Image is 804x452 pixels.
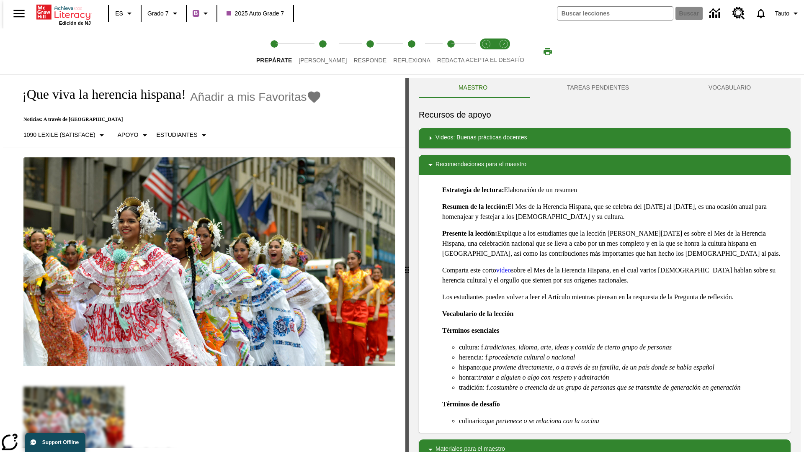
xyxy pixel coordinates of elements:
[489,354,575,361] em: procedencia cultural o nacional
[459,362,784,372] li: hispano:
[419,155,791,175] div: Recomendaciones para el maestro
[36,3,91,26] div: Portada
[393,57,430,64] span: Reflexiona
[527,78,669,98] button: TAREAS PENDIENTES
[442,229,784,259] p: Explique a los estudiantes que la lección [PERSON_NAME][DATE] es sobre el Mes de la Herencia Hisp...
[190,90,322,104] button: Añadir a mis Favoritas - ¡Que viva la herencia hispana!
[478,374,609,381] em: tratar a alguien o algo con respeto y admiración
[353,57,387,64] span: Responde
[557,7,673,20] input: Buscar campo
[347,28,393,74] button: Responde step 3 of 5
[775,9,789,18] span: Tauto
[157,131,198,139] p: Estudiantes
[727,2,750,25] a: Centro de recursos, Se abrirá en una pestaña nueva.
[459,416,784,426] li: culinario:
[3,78,405,448] div: reading
[437,57,465,64] span: Redacta
[419,78,791,98] div: Instructional Panel Tabs
[189,6,214,21] button: Boost El color de la clase es morado/púrpura. Cambiar el color de la clase.
[153,128,212,143] button: Seleccionar estudiante
[435,160,526,170] p: Recomendaciones para el maestro
[490,384,741,391] em: costumbre o creencia de un grupo de personas que se transmite de generación en generación
[442,292,784,302] p: Los estudiantes pueden volver a leer el Artículo mientras piensan en la respuesta de la Pregunta ...
[419,78,527,98] button: Maestro
[194,8,198,18] span: B
[25,433,85,452] button: Support Offline
[704,2,727,25] a: Centro de información
[147,9,169,18] span: Grado 7
[405,78,409,452] div: Pulsa la tecla de intro o la barra espaciadora y luego presiona las flechas de derecha e izquierd...
[772,6,804,21] button: Perfil/Configuración
[430,28,472,74] button: Redacta step 5 of 5
[442,185,784,195] p: Elaboración de un resumen
[492,28,516,74] button: Acepta el desafío contesta step 2 of 2
[144,6,183,21] button: Grado: Grado 7, Elige un grado
[387,28,437,74] button: Reflexiona step 4 of 5
[459,352,784,362] li: herencia: f.
[114,128,153,143] button: Tipo de apoyo, Apoyo
[442,230,497,237] strong: Presente la lección:
[227,9,284,18] span: 2025 Auto Grade 7
[485,42,487,46] text: 1
[474,28,498,74] button: Acepta el desafío lee step 1 of 2
[442,265,784,285] p: Comparta este corto sobre el Mes de la Herencia Hispana, en el cual varios [DEMOGRAPHIC_DATA] hab...
[20,128,110,143] button: Seleccione Lexile, 1090 Lexile (Satisface)
[7,1,31,26] button: Abrir el menú lateral
[534,44,561,59] button: Imprimir
[466,56,524,63] span: ACEPTA EL DESAFÍO
[118,131,139,139] p: Apoyo
[485,344,672,351] em: tradiciones, idioma, arte, ideas y comida de cierto grupo de personas
[13,87,186,102] h1: ¡Que viva la herencia hispana!
[482,364,714,371] em: que proviene directamente, o a través de su familia, de un país donde se habla español
[459,383,784,393] li: tradición: f.
[459,372,784,383] li: honrar:
[59,21,91,26] span: Edición de NJ
[484,417,599,424] em: que pertenece o se relaciona con la cocina
[419,108,791,121] h6: Recursos de apoyo
[111,6,138,21] button: Lenguaje: ES, Selecciona un idioma
[442,310,514,317] strong: Vocabulario de la lección
[442,202,784,222] p: El Mes de la Herencia Hispana, que se celebra del [DATE] al [DATE], es una ocasión anual para hom...
[442,401,500,408] strong: Términos de desafío
[292,28,353,74] button: Lee step 2 of 5
[23,131,95,139] p: 1090 Lexile (Satisface)
[419,128,791,148] div: Videos: Buenas prácticas docentes
[42,439,79,445] span: Support Offline
[435,133,527,143] p: Videos: Buenas prácticas docentes
[23,157,395,367] img: dos filas de mujeres hispanas en un desfile que celebra la cultura hispana. Las mujeres lucen col...
[409,78,801,452] div: activity
[459,342,784,352] li: cultura: f.
[13,116,322,123] p: Noticias: A través de [GEOGRAPHIC_DATA]
[669,78,791,98] button: VOCABULARIO
[442,203,508,210] strong: Resumen de la lección:
[115,9,123,18] span: ES
[250,28,299,74] button: Prepárate step 1 of 5
[256,57,292,64] span: Prepárate
[442,327,499,334] strong: Términos esenciales
[496,267,511,274] a: video
[190,90,307,104] span: Añadir a mis Favoritas
[442,186,504,193] strong: Estrategia de lectura:
[750,3,772,24] a: Notificaciones
[502,42,505,46] text: 2
[299,57,347,64] span: [PERSON_NAME]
